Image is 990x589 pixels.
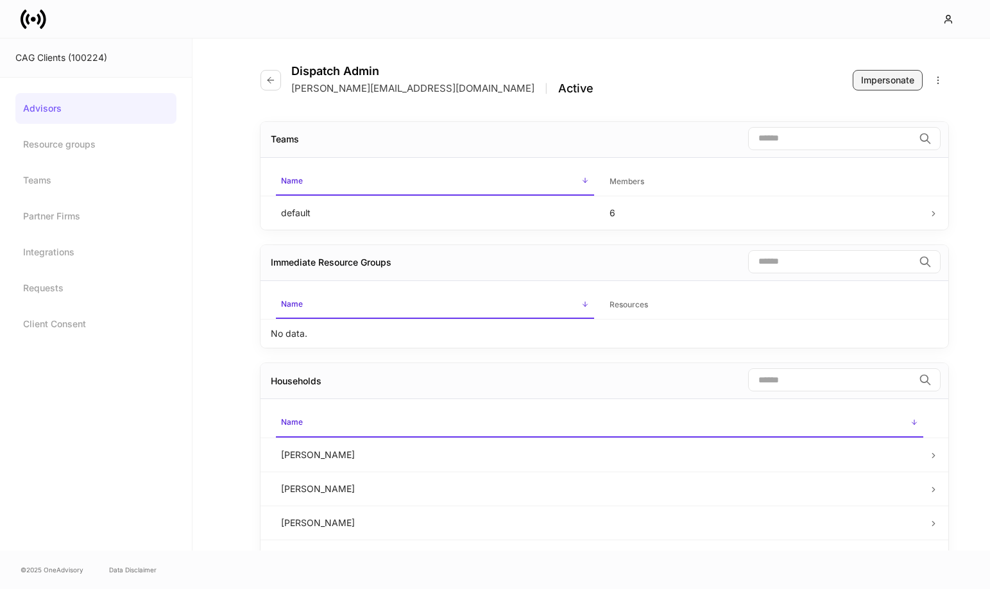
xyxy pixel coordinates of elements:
[281,298,303,310] h6: Name
[271,375,321,388] div: Households
[271,472,928,506] td: [PERSON_NAME]
[599,196,928,230] td: 6
[610,175,644,187] h6: Members
[271,438,928,472] td: [PERSON_NAME]
[276,168,595,196] span: Name
[15,51,176,64] div: CAG Clients (100224)
[610,298,648,311] h6: Resources
[271,327,307,340] p: No data.
[21,565,83,575] span: © 2025 OneAdvisory
[281,175,303,187] h6: Name
[558,81,593,96] p: Active
[15,273,176,303] a: Requests
[604,169,923,195] span: Members
[109,565,157,575] a: Data Disclaimer
[291,82,534,95] p: [PERSON_NAME][EMAIL_ADDRESS][DOMAIN_NAME]
[271,256,391,269] div: Immediate Resource Groups
[276,291,595,319] span: Name
[15,165,176,196] a: Teams
[271,196,600,230] td: default
[15,93,176,124] a: Advisors
[15,201,176,232] a: Partner Firms
[15,129,176,160] a: Resource groups
[271,506,928,540] td: [PERSON_NAME]
[271,133,299,146] div: Teams
[853,70,923,90] button: Impersonate
[15,309,176,339] a: Client Consent
[604,292,923,318] span: Resources
[276,409,923,437] span: Name
[291,64,593,78] h4: Dispatch Admin
[861,74,914,87] div: Impersonate
[15,237,176,268] a: Integrations
[271,540,928,574] td: [PERSON_NAME]
[545,82,548,95] p: |
[281,416,303,428] h6: Name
